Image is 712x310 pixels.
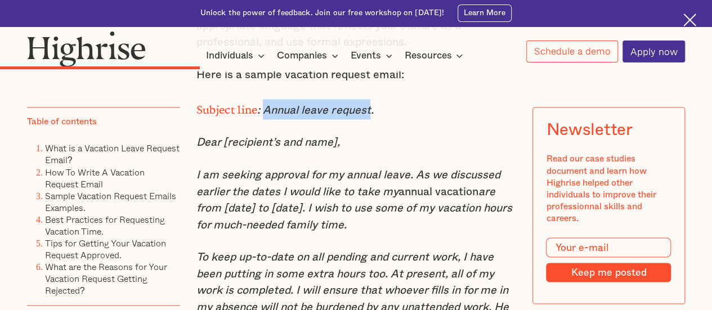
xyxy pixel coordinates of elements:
[623,41,685,62] a: Apply now
[27,116,97,128] div: Table of contents
[206,49,253,62] div: Individuals
[45,141,180,167] a: What is a Vacation Leave Request Email?
[196,167,516,233] p: annual vacation
[546,237,671,258] input: Your e-mail
[546,263,671,281] input: Keep me posted
[206,49,268,62] div: Individuals
[27,31,146,67] img: Highrise logo
[257,105,373,116] em: : Annual leave request.
[351,49,381,62] div: Events
[45,188,176,214] a: Sample Vacation Request Emails Examples.
[196,186,512,230] em: are from [date] to [date]. I wish to use some of my vacation hours for much-needed family time.
[277,49,327,62] div: Companies
[45,165,145,190] a: How To Write A Vacation Request Email
[458,5,512,22] a: Learn More
[546,120,632,140] div: Newsletter
[196,137,340,148] em: Dear [recipient’s and name],
[404,49,466,62] div: Resources
[196,169,500,197] em: I am seeking approval for my annual leave. As we discussed earlier the dates I would like to take my
[200,8,445,19] div: Unlock the power of feedback. Join our free workshop on [DATE]!
[45,212,165,237] a: Best Practices for Requesting Vacation Time.
[526,41,618,62] a: Schedule a demo
[351,49,396,62] div: Events
[277,49,342,62] div: Companies
[546,153,671,224] div: Read our case studies document and learn how Highrise helped other individuals to improve their p...
[45,259,167,296] a: What are the Reasons for Your Vacation Request Getting Rejected?
[404,49,451,62] div: Resources
[546,237,671,282] form: Modal Form
[196,104,258,110] strong: Subject line
[45,236,166,261] a: Tips for Getting Your Vacation Request Approved.
[196,67,516,84] p: Here is a sample vacation request email:
[683,14,696,26] img: Cross icon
